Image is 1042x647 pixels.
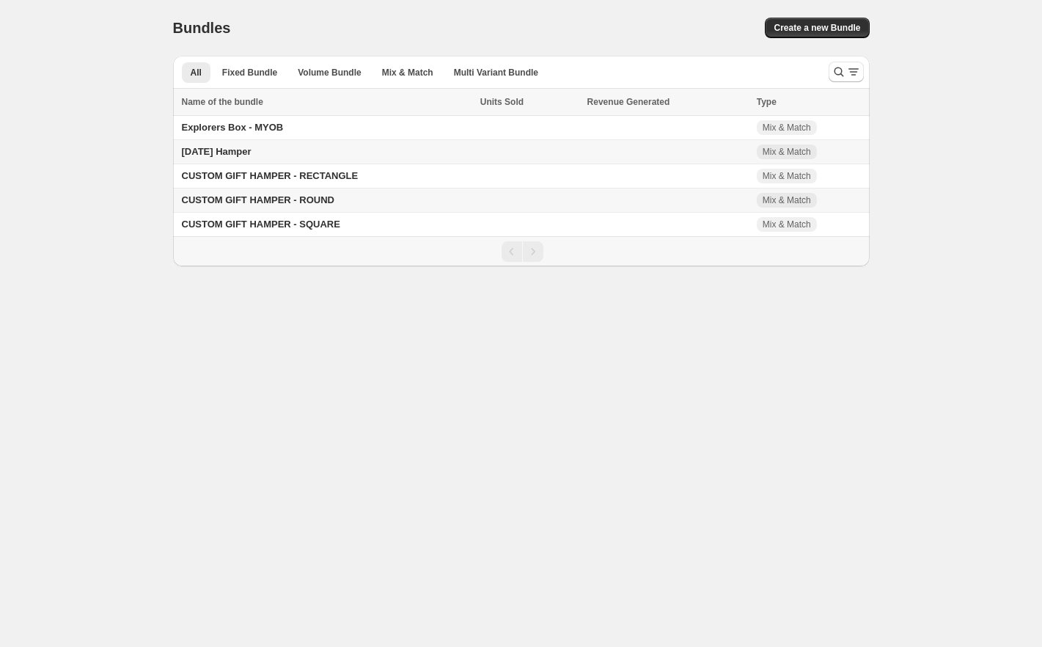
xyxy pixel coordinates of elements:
[829,62,864,82] button: Search and filter results
[774,22,860,34] span: Create a new Bundle
[480,95,538,109] button: Units Sold
[763,194,811,206] span: Mix & Match
[222,67,277,78] span: Fixed Bundle
[757,95,861,109] div: Type
[763,122,811,134] span: Mix & Match
[763,219,811,230] span: Mix & Match
[182,170,359,181] span: CUSTOM GIFT HAMPER - RECTANGLE
[454,67,538,78] span: Multi Variant Bundle
[298,67,361,78] span: Volume Bundle
[382,67,433,78] span: Mix & Match
[763,146,811,158] span: Mix & Match
[587,95,685,109] button: Revenue Generated
[173,236,870,266] nav: Pagination
[182,146,252,157] span: [DATE] Hamper
[480,95,524,109] span: Units Sold
[182,95,472,109] div: Name of the bundle
[173,19,231,37] h1: Bundles
[182,122,284,133] span: Explorers Box - MYOB
[587,95,670,109] span: Revenue Generated
[182,194,334,205] span: CUSTOM GIFT HAMPER - ROUND
[765,18,869,38] button: Create a new Bundle
[191,67,202,78] span: All
[763,170,811,182] span: Mix & Match
[182,219,340,230] span: CUSTOM GIFT HAMPER - SQUARE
